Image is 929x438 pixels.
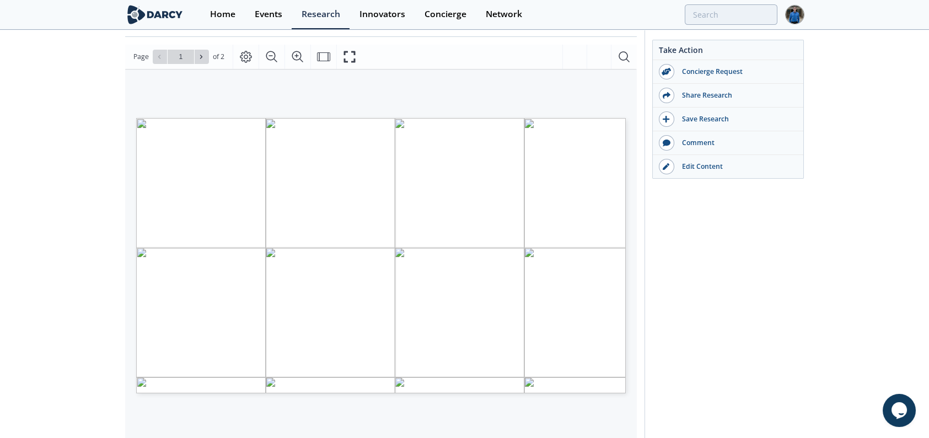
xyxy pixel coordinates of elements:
[653,155,803,178] a: Edit Content
[302,10,340,19] div: Research
[210,10,235,19] div: Home
[674,162,798,172] div: Edit Content
[785,5,804,24] img: Profile
[674,67,798,77] div: Concierge Request
[674,138,798,148] div: Comment
[674,114,798,124] div: Save Research
[425,10,466,19] div: Concierge
[653,44,803,60] div: Take Action
[125,5,185,24] img: logo-wide.svg
[674,90,798,100] div: Share Research
[359,10,405,19] div: Innovators
[486,10,522,19] div: Network
[255,10,282,19] div: Events
[883,394,918,427] iframe: chat widget
[685,4,777,25] input: Advanced Search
